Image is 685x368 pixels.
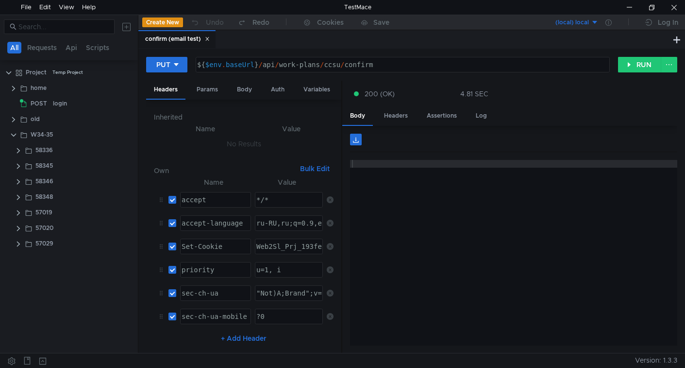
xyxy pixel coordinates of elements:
[658,17,678,28] div: Log In
[18,21,109,32] input: Search...
[317,17,344,28] div: Cookies
[35,190,53,204] div: 58348
[31,96,47,111] span: POST
[35,236,53,251] div: 57029
[53,96,67,111] div: login
[252,17,269,28] div: Redo
[531,15,599,30] button: (local) local
[468,107,495,125] div: Log
[154,111,334,123] h6: Inherited
[52,65,83,80] div: Temp Project
[189,81,226,99] div: Params
[24,42,60,53] button: Requests
[376,107,416,125] div: Headers
[231,15,276,30] button: Redo
[251,176,323,188] th: Value
[618,57,661,72] button: RUN
[35,143,53,158] div: 58336
[31,112,40,126] div: old
[31,81,47,95] div: home
[183,15,231,30] button: Undo
[555,18,589,27] div: (local) local
[296,163,334,175] button: Bulk Edit
[145,34,210,44] div: confirm (email test)
[373,19,389,26] div: Save
[229,81,260,99] div: Body
[249,123,334,135] th: Value
[156,59,170,70] div: PUT
[35,174,53,189] div: 58346
[35,205,52,220] div: 57019
[146,57,187,72] button: PUT
[217,333,270,344] button: + Add Header
[154,165,296,176] h6: Own
[342,107,373,126] div: Body
[365,88,395,99] span: 200 (OK)
[83,42,112,53] button: Scripts
[635,353,677,368] span: Version: 1.3.3
[296,81,338,99] div: Variables
[460,89,488,98] div: 4.81 SEC
[176,176,251,188] th: Name
[31,127,53,142] div: W34-35
[63,42,80,53] button: Api
[419,107,465,125] div: Assertions
[162,123,249,135] th: Name
[26,65,47,80] div: Project
[35,221,53,235] div: 57020
[35,158,53,173] div: 58345
[263,81,292,99] div: Auth
[142,18,183,27] button: Create New
[7,42,21,53] button: All
[227,140,261,148] nz-embed-empty: No Results
[146,81,185,100] div: Headers
[206,17,224,28] div: Undo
